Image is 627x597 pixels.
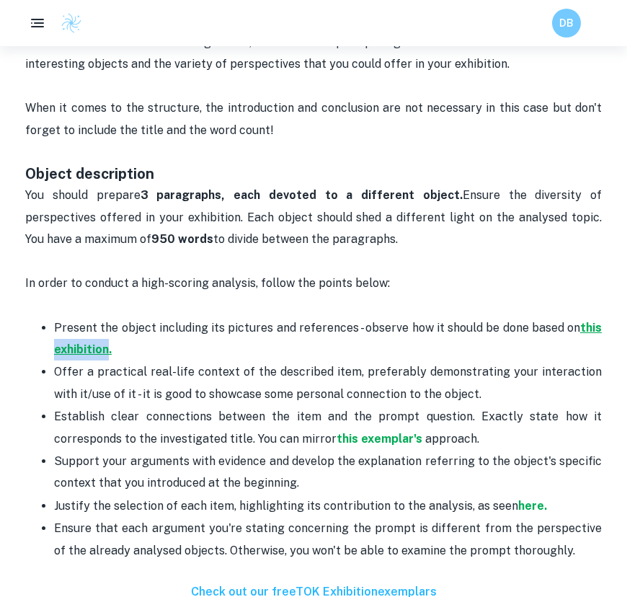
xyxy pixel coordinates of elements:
h6: DB [559,15,575,31]
h3: Object description [25,163,602,185]
a: this exemplar's [337,432,425,446]
img: Clastify logo [61,12,82,34]
p: Support your arguments with evidence and develop the explanation referring to the object's specif... [54,451,602,495]
strong: 950 words [151,232,213,246]
p: In order to conduct a high-scoring analysis, follow the points below: [25,273,602,317]
p: Ensure that each argument you're stating concerning the prompt is different from the perspective ... [54,518,602,562]
a: Clastify logo [52,12,82,34]
p: Offer a practical real-life context of the described item, preferably demonstrating your interact... [54,361,602,405]
a: here. [518,499,547,513]
p: Present the object including its pictures and references - observe how it should be done based on [54,317,602,361]
p: Establish clear connections between the item and the prompt question. Exactly state how it corres... [54,406,602,450]
strong: 3 paragraphs, each devoted to a different object. [141,188,463,202]
p: You should prepare Ensure the diversity of perspectives offered in your exhibition. Each object s... [25,185,602,250]
button: DB [552,9,581,37]
p: Justify the selection of each item, highlighting its contribution to the analysis, as seen [54,495,602,517]
p: When it comes to the structure, the introduction and conclusion are not necessary in this case bu... [25,97,602,163]
strong: this exemplar's [337,432,422,446]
